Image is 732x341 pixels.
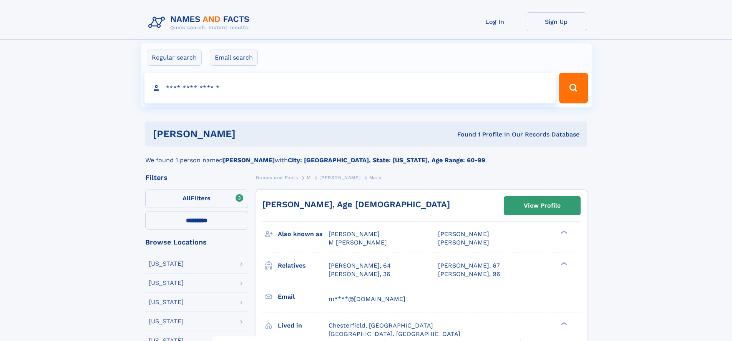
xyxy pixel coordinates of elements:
[288,156,485,164] b: City: [GEOGRAPHIC_DATA], State: [US_STATE], Age Range: 60-99
[278,228,329,241] h3: Also known as
[144,73,556,103] input: search input
[149,261,184,267] div: [US_STATE]
[319,173,360,182] a: [PERSON_NAME]
[438,261,500,270] a: [PERSON_NAME], 67
[524,197,561,215] div: View Profile
[278,290,329,303] h3: Email
[329,261,391,270] a: [PERSON_NAME], 64
[369,175,381,180] span: Mark
[329,239,387,246] span: M [PERSON_NAME]
[147,50,202,66] label: Regular search
[319,175,360,180] span: [PERSON_NAME]
[329,322,433,329] span: Chesterfield, [GEOGRAPHIC_DATA]
[223,156,275,164] b: [PERSON_NAME]
[145,146,587,165] div: We found 1 person named with .
[438,230,489,238] span: [PERSON_NAME]
[559,321,568,326] div: ❯
[278,319,329,332] h3: Lived in
[307,173,311,182] a: M
[278,259,329,272] h3: Relatives
[307,175,311,180] span: M
[329,230,380,238] span: [PERSON_NAME]
[346,130,579,139] div: Found 1 Profile In Our Records Database
[149,299,184,305] div: [US_STATE]
[329,330,460,338] span: [GEOGRAPHIC_DATA], [GEOGRAPHIC_DATA]
[559,230,568,235] div: ❯
[526,12,587,31] a: Sign Up
[145,239,248,246] div: Browse Locations
[145,190,248,208] label: Filters
[504,196,580,215] a: View Profile
[149,280,184,286] div: [US_STATE]
[559,261,568,266] div: ❯
[145,12,256,33] img: Logo Names and Facts
[256,173,298,182] a: Names and Facts
[262,200,450,209] a: [PERSON_NAME], Age [DEMOGRAPHIC_DATA]
[329,270,390,278] a: [PERSON_NAME], 36
[149,318,184,324] div: [US_STATE]
[210,50,258,66] label: Email search
[438,239,489,246] span: [PERSON_NAME]
[559,73,588,103] button: Search Button
[145,174,248,181] div: Filters
[464,12,526,31] a: Log In
[153,129,347,139] h1: [PERSON_NAME]
[183,195,191,202] span: All
[438,270,500,278] a: [PERSON_NAME], 96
